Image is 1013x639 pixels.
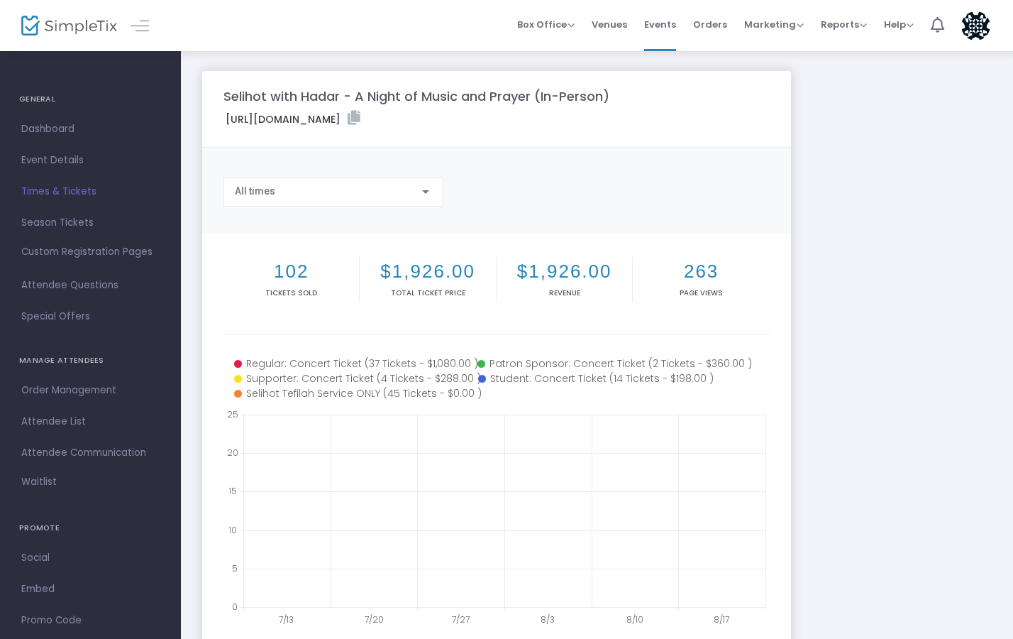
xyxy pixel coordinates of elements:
[21,413,160,431] span: Attendee List
[226,111,360,127] label: [URL][DOMAIN_NAME]
[636,288,766,298] p: Page Views
[279,613,294,626] text: 7/13
[541,613,555,626] text: 8/3
[227,447,238,459] text: 20
[21,475,57,489] span: Waitlist
[626,613,643,626] text: 8/10
[452,613,470,626] text: 7/27
[362,288,492,298] p: Total Ticket Price
[21,381,160,400] span: Order Management
[821,18,867,31] span: Reports
[21,245,153,259] span: Custom Registration Pages
[21,151,160,170] span: Event Details
[228,485,237,497] text: 15
[223,87,609,106] m-panel-title: Selihot with Hadar - A Night of Music and Prayer (In-Person)
[744,18,804,31] span: Marketing
[228,523,237,535] text: 10
[226,288,356,298] p: Tickets sold
[235,185,275,197] span: All times
[232,562,238,574] text: 5
[21,307,160,326] span: Special Offers
[517,18,575,31] span: Box Office
[227,408,238,420] text: 25
[21,120,160,138] span: Dashboard
[21,549,160,567] span: Social
[21,214,160,232] span: Season Tickets
[19,85,162,114] h4: GENERAL
[21,580,160,599] span: Embed
[362,261,492,283] h2: $1,926.00
[226,261,356,283] h2: 102
[644,6,676,43] span: Events
[499,288,629,298] p: Revenue
[232,601,238,613] text: 0
[884,18,914,31] span: Help
[592,6,627,43] span: Venues
[21,444,160,462] span: Attendee Communication
[19,514,162,542] h4: PROMOTE
[21,182,160,201] span: Times & Tickets
[21,276,160,295] span: Attendee Questions
[21,611,160,630] span: Promo Code
[693,6,727,43] span: Orders
[499,261,629,283] h2: $1,926.00
[365,613,384,626] text: 7/20
[714,613,729,626] text: 8/17
[636,261,766,283] h2: 263
[19,346,162,375] h4: MANAGE ATTENDEES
